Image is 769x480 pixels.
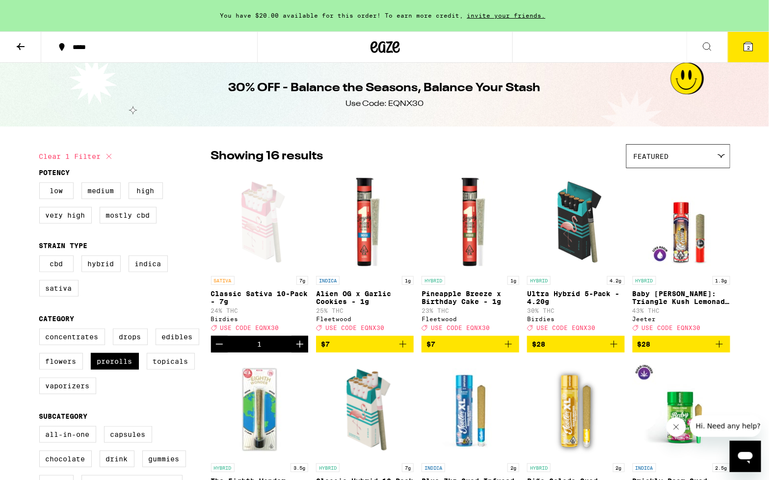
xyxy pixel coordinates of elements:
[39,144,115,169] button: Clear 1 filter
[527,290,625,305] p: Ultra Hybrid 5-Pack - 4.20g
[39,169,70,177] legend: Potency
[666,417,686,437] iframe: Close message
[39,280,79,297] label: Sativa
[100,207,157,224] label: Mostly CBD
[129,182,163,199] label: High
[527,173,625,271] img: Birdies - Ultra Hybrid 5-Pack - 4.20g
[39,353,83,370] label: Flowers
[527,307,625,314] p: 30% THC
[211,316,309,322] div: Birdies
[211,307,309,314] p: 24% THC
[91,353,139,370] label: Prerolls
[39,412,88,420] legend: Subcategory
[147,353,195,370] label: Topicals
[345,99,424,109] div: Use Code: EQNX30
[422,336,519,353] button: Add to bag
[316,360,414,458] img: Birdies - Classic Hybrid 10-Pack - 7g
[296,276,308,285] p: 7g
[431,325,490,331] span: USE CODE EQNX30
[316,276,340,285] p: INDICA
[464,12,549,19] span: invite your friends.
[291,463,308,472] p: 3.5g
[426,340,435,348] span: $7
[211,148,323,165] p: Showing 16 results
[422,307,519,314] p: 23% THC
[316,336,414,353] button: Add to bag
[39,378,96,394] label: Vaporizers
[316,173,414,271] img: Fleetwood - Alien OG x Garlic Cookies - 1g
[532,340,545,348] span: $28
[633,173,730,271] img: Jeeter - Baby Cannon: Triangle Kush Lemonade Infused - 1.3g
[129,255,168,272] label: Indica
[220,325,279,331] span: USE CODE EQNX30
[211,173,309,336] a: Open page for Classic Sativa 10-Pack - 7g from Birdies
[422,276,445,285] p: HYBRID
[607,276,625,285] p: 4.2g
[507,276,519,285] p: 1g
[633,173,730,336] a: Open page for Baby Cannon: Triangle Kush Lemonade Infused - 1.3g from Jeeter
[422,173,519,271] img: Fleetwood - Pineapple Breeze x Birthday Cake - 1g
[220,12,464,19] span: You have $20.00 available for this order! To earn more credit,
[325,325,384,331] span: USE CODE EQNX30
[316,173,414,336] a: Open page for Alien OG x Garlic Cookies - 1g from Fleetwood
[39,328,105,345] label: Concentrates
[257,340,262,348] div: 1
[113,328,148,345] label: Drops
[156,328,199,345] label: Edibles
[292,336,308,353] button: Increment
[713,276,730,285] p: 1.3g
[229,80,541,97] h1: 30% OFF - Balance the Seasons, Balance Your Stash
[316,307,414,314] p: 25% THC
[634,152,669,160] span: Featured
[402,463,414,472] p: 7g
[422,316,519,322] div: Fleetwood
[81,182,121,199] label: Medium
[637,340,651,348] span: $28
[633,276,656,285] p: HYBRID
[633,336,730,353] button: Add to bag
[402,276,414,285] p: 1g
[316,463,340,472] p: HYBRID
[422,463,445,472] p: INDICA
[747,45,750,51] span: 2
[527,173,625,336] a: Open page for Ultra Hybrid 5-Pack - 4.20g from Birdies
[633,290,730,305] p: Baby [PERSON_NAME]: Triangle Kush Lemonade Infused - 1.3g
[536,325,595,331] span: USE CODE EQNX30
[39,207,92,224] label: Very High
[39,426,96,443] label: All-In-One
[211,463,235,472] p: HYBRID
[527,336,625,353] button: Add to bag
[633,360,730,458] img: Jeeter - Prickly Pear Quad Infused 5-Pack - 2.5g
[211,360,309,458] img: Froot - The Eighth Wonder Infused - 3.5g
[613,463,625,472] p: 2g
[527,276,551,285] p: HYBRID
[422,173,519,336] a: Open page for Pineapple Breeze x Birthday Cake - 1g from Fleetwood
[633,316,730,322] div: Jeeter
[142,451,186,467] label: Gummies
[633,307,730,314] p: 43% THC
[321,340,330,348] span: $7
[527,463,551,472] p: HYBRID
[422,290,519,305] p: Pineapple Breeze x Birthday Cake - 1g
[507,463,519,472] p: 2g
[100,451,134,467] label: Drink
[211,336,228,353] button: Decrement
[527,360,625,458] img: Jeeter - Piña Colada Quad Infused XL - 2g
[713,463,730,472] p: 2.5g
[422,360,519,458] img: Jeeter - Blue Zkz Quad Infused XL - 2g
[211,276,235,285] p: SATIVA
[104,426,152,443] label: Capsules
[633,463,656,472] p: INDICA
[316,316,414,322] div: Fleetwood
[728,32,769,62] button: 2
[39,255,74,272] label: CBD
[690,415,761,437] iframe: Message from company
[527,316,625,322] div: Birdies
[211,290,309,305] p: Classic Sativa 10-Pack - 7g
[39,242,88,250] legend: Strain Type
[642,325,701,331] span: USE CODE EQNX30
[39,182,74,199] label: Low
[316,290,414,305] p: Alien OG x Garlic Cookies - 1g
[81,255,121,272] label: Hybrid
